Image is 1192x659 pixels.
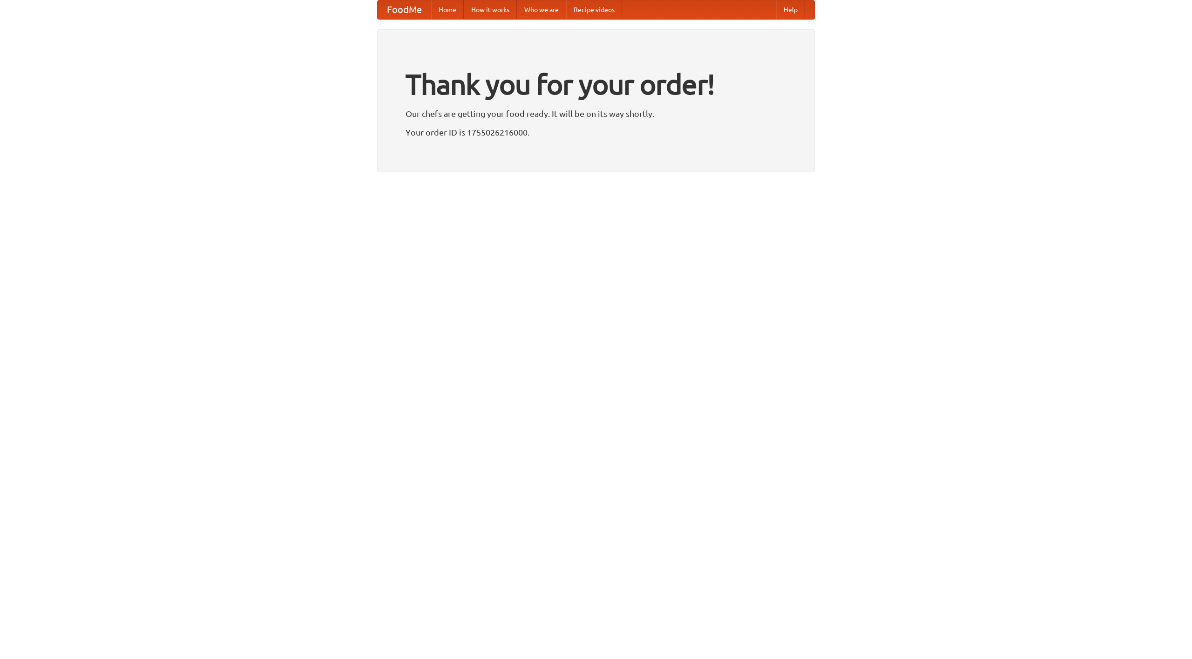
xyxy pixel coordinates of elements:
p: Your order ID is 1755026216000. [406,125,786,139]
a: FoodMe [378,0,431,19]
a: Help [776,0,805,19]
h1: Thank you for your order! [406,62,786,107]
a: Recipe videos [566,0,622,19]
p: Our chefs are getting your food ready. It will be on its way shortly. [406,107,786,121]
a: Who we are [517,0,566,19]
a: Home [431,0,464,19]
a: How it works [464,0,517,19]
